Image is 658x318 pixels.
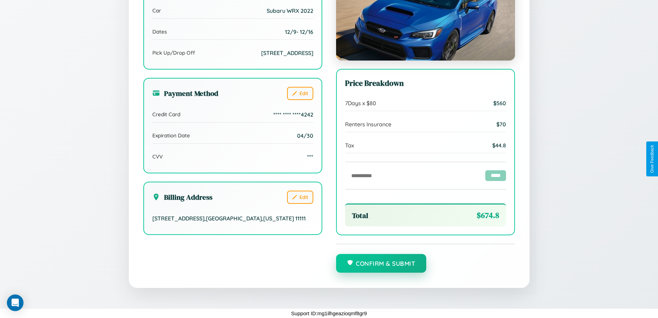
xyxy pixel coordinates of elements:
span: Pick Up/Drop Off [152,49,195,56]
h3: Price Breakdown [345,78,506,89]
button: Confirm & Submit [336,254,427,273]
h3: Billing Address [152,192,212,202]
span: Renters Insurance [345,121,391,128]
span: Subaru WRX 2022 [267,7,313,14]
span: 12 / 9 - 12 / 16 [285,28,313,35]
span: Car [152,7,161,14]
span: Dates [152,28,167,35]
span: Expiration Date [152,132,190,139]
span: Tax [345,142,354,149]
span: $ 70 [496,121,506,128]
span: Total [352,210,368,220]
span: 04/30 [297,132,313,139]
button: Edit [287,191,313,204]
span: [STREET_ADDRESS] [261,49,313,56]
span: $ 674.8 [477,210,499,221]
span: [STREET_ADDRESS] , [GEOGRAPHIC_DATA] , [US_STATE] 11111 [152,215,306,222]
span: $ 560 [493,100,506,107]
div: Open Intercom Messenger [7,294,23,311]
span: CVV [152,153,163,160]
button: Edit [287,87,313,100]
p: Support ID: mg1ilhgeazioqmf8gr9 [291,309,367,318]
span: $ 44.8 [492,142,506,149]
div: Give Feedback [650,145,655,173]
h3: Payment Method [152,88,218,98]
span: 7 Days x $ 80 [345,100,376,107]
span: Credit Card [152,111,180,118]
